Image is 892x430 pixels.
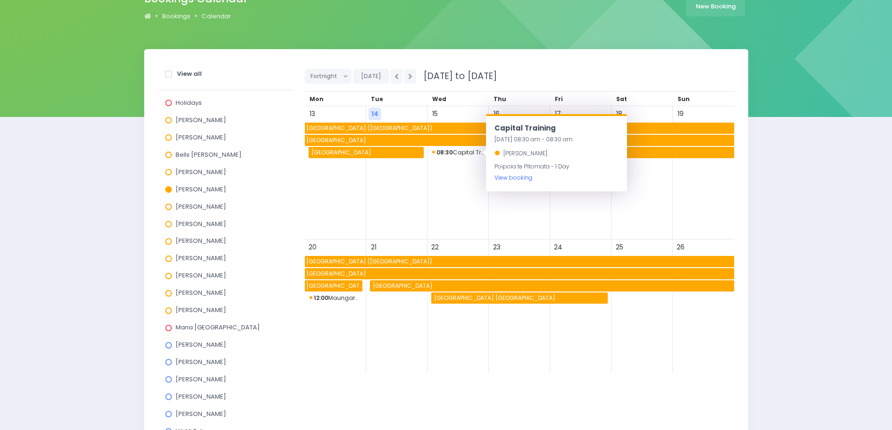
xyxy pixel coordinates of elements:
span: 14 [369,108,381,120]
span: [PERSON_NAME] [176,133,226,142]
span: [PERSON_NAME] [176,116,226,124]
span: Wellington East Girls' College [305,135,734,146]
span: [PERSON_NAME] [176,306,226,314]
span: Petone Central School [310,147,424,158]
span: St Anne's School Newtown [433,292,608,304]
span: [PERSON_NAME] [176,202,226,211]
span: [PERSON_NAME] [176,288,226,297]
span: [DATE] to [DATE] [418,70,497,82]
span: Tawhai School [305,280,362,292]
span: Thu [494,95,506,103]
span: Wed [432,95,446,103]
span: 13 [306,108,319,120]
span: [PERSON_NAME] [176,409,226,418]
span: 17 [552,108,564,120]
span: Mana [GEOGRAPHIC_DATA] [176,323,260,332]
span: Tawhai School [555,147,734,158]
a: Bookings [162,12,190,21]
span: [PERSON_NAME] [176,219,226,228]
button: Fortnight [305,69,352,84]
span: [PERSON_NAME] [176,271,226,280]
div: [DATE] 08:30 am - 08:30 am [494,134,619,145]
span: Capital Training [432,147,484,158]
span: [PERSON_NAME] [176,340,226,349]
strong: 08:30 [436,148,453,156]
span: 15 [429,108,442,120]
span: Fri [555,95,563,103]
span: 22 [429,241,442,254]
span: Fortnight [310,69,339,83]
span: 20 [306,241,319,254]
span: St Patrick's School (Masterton) [305,256,734,267]
a: View booking [494,174,532,182]
span: Poipoia te Pitomata - 1 Day [494,162,569,182]
span: 21 [368,241,380,254]
span: 24 [552,241,564,254]
span: 16 [490,108,503,120]
span: [PERSON_NAME] [176,185,226,194]
span: Sat [616,95,627,103]
span: 25 [613,241,626,254]
span: Tue [371,95,383,103]
span: Mon [310,95,324,103]
span: [PERSON_NAME] [176,236,226,245]
span: [PERSON_NAME] [176,254,226,262]
span: St Patrick's School (Masterton) [305,123,734,134]
span: [PERSON_NAME] [503,149,547,157]
span: 23 [490,241,503,254]
span: Sun [678,95,690,103]
span: Wellington East Girls' College [305,268,734,279]
span: [PERSON_NAME] [176,168,226,176]
span: [PERSON_NAME] [176,357,226,366]
span: [PERSON_NAME] [176,392,226,401]
span: 18 [613,108,626,120]
strong: 12:00 [314,294,328,302]
button: [DATE] [353,69,389,84]
span: Maungaraki Kindergarten [310,292,361,304]
a: Calendar [201,12,231,21]
span: 19 [674,108,687,120]
span: Paremata School [371,280,734,292]
span: Capital Training [494,123,556,133]
strong: View all [177,69,202,78]
span: [PERSON_NAME] [176,375,226,384]
span: 26 [674,241,687,254]
span: Holidays [176,98,202,107]
span: Bells [PERSON_NAME] [176,150,242,159]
